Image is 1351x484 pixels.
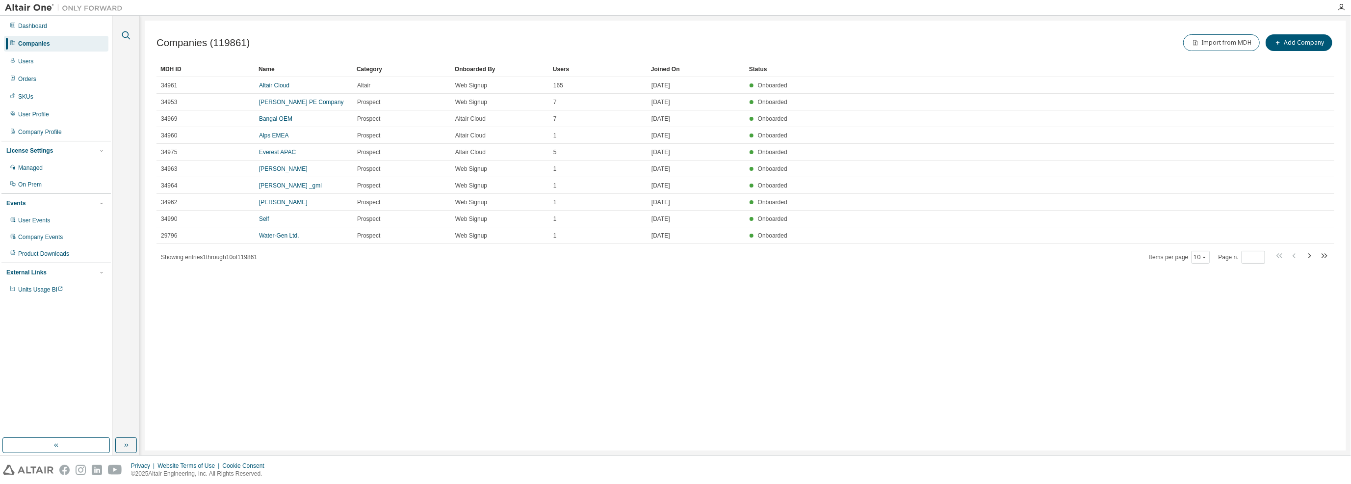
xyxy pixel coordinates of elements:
span: 34961 [161,81,177,89]
span: Prospect [357,182,380,189]
span: Onboarded [758,232,787,239]
span: Companies (119861) [156,37,250,49]
span: [DATE] [651,215,670,223]
span: Onboarded [758,215,787,222]
span: 1 [553,132,557,139]
span: Altair Cloud [455,148,486,156]
a: Water-Gen Ltd. [259,232,299,239]
span: Prospect [357,98,380,106]
div: Privacy [131,462,157,470]
div: Cookie Consent [222,462,270,470]
div: Managed [18,164,43,172]
a: Alps EMEA [259,132,289,139]
span: Web Signup [455,232,487,240]
span: 34975 [161,148,177,156]
a: [PERSON_NAME] PE Company [259,99,344,106]
span: [DATE] [651,115,670,123]
a: Self [259,215,269,222]
button: Add Company [1266,34,1332,51]
a: Bangal OEM [259,115,292,122]
span: Web Signup [455,81,487,89]
div: Category [357,61,447,77]
span: Showing entries 1 through 10 of 119861 [161,254,257,261]
span: 34969 [161,115,177,123]
span: Prospect [357,132,380,139]
span: 34960 [161,132,177,139]
span: Onboarded [758,165,787,172]
span: 29796 [161,232,177,240]
div: Onboarded By [455,61,545,77]
span: Prospect [357,232,380,240]
div: MDH ID [160,61,251,77]
div: Product Downloads [18,250,69,258]
div: Dashboard [18,22,47,30]
div: External Links [6,269,47,276]
span: [DATE] [651,148,670,156]
span: [DATE] [651,165,670,173]
span: Onboarded [758,199,787,206]
div: Website Terms of Use [157,462,222,470]
span: [DATE] [651,232,670,240]
span: [DATE] [651,198,670,206]
span: [DATE] [651,132,670,139]
a: [PERSON_NAME] [259,199,308,206]
div: Company Events [18,233,63,241]
span: Onboarded [758,99,787,106]
img: linkedin.svg [92,465,102,475]
span: 5 [553,148,557,156]
span: Altair Cloud [455,132,486,139]
span: 7 [553,115,557,123]
a: [PERSON_NAME] _gml [259,182,322,189]
button: 10 [1194,253,1207,261]
img: facebook.svg [59,465,70,475]
span: 165 [553,81,563,89]
div: User Profile [18,110,49,118]
div: Companies [18,40,50,48]
a: Altair Cloud [259,82,289,89]
span: Prospect [357,148,380,156]
span: Web Signup [455,182,487,189]
span: 1 [553,215,557,223]
span: Web Signup [455,98,487,106]
span: 7 [553,98,557,106]
span: 1 [553,232,557,240]
span: Onboarded [758,132,787,139]
span: 34963 [161,165,177,173]
div: Status [749,61,1275,77]
span: Units Usage BI [18,286,63,293]
img: youtube.svg [108,465,122,475]
div: Events [6,199,26,207]
span: Onboarded [758,115,787,122]
img: altair_logo.svg [3,465,53,475]
span: Prospect [357,215,380,223]
span: Prospect [357,198,380,206]
span: [DATE] [651,98,670,106]
span: 34962 [161,198,177,206]
span: 34964 [161,182,177,189]
img: Altair One [5,3,128,13]
div: Users [553,61,643,77]
span: Onboarded [758,149,787,156]
div: Name [259,61,349,77]
span: 34953 [161,98,177,106]
img: instagram.svg [76,465,86,475]
div: Company Profile [18,128,62,136]
span: 34990 [161,215,177,223]
span: 1 [553,165,557,173]
span: [DATE] [651,182,670,189]
span: 1 [553,182,557,189]
div: Orders [18,75,36,83]
span: Prospect [357,165,380,173]
span: Onboarded [758,82,787,89]
span: Items per page [1149,251,1210,264]
a: [PERSON_NAME] [259,165,308,172]
span: Prospect [357,115,380,123]
span: 1 [553,198,557,206]
div: SKUs [18,93,33,101]
div: License Settings [6,147,53,155]
span: Page n. [1219,251,1265,264]
span: Onboarded [758,182,787,189]
span: Altair Cloud [455,115,486,123]
span: Web Signup [455,198,487,206]
a: Everest APAC [259,149,296,156]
